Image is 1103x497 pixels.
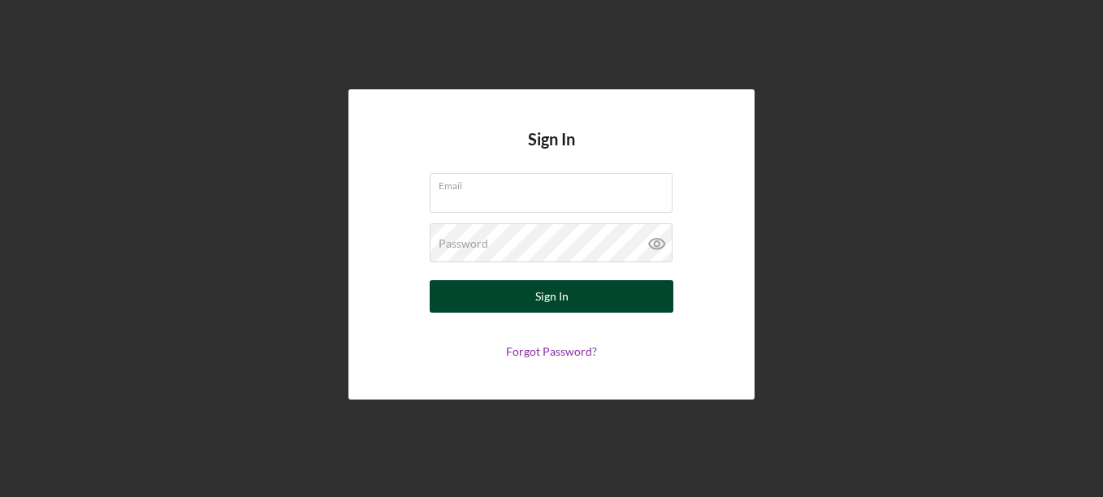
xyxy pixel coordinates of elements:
[535,280,569,313] div: Sign In
[430,280,673,313] button: Sign In
[506,344,597,358] a: Forgot Password?
[439,237,488,250] label: Password
[528,130,575,173] h4: Sign In
[439,174,673,192] label: Email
